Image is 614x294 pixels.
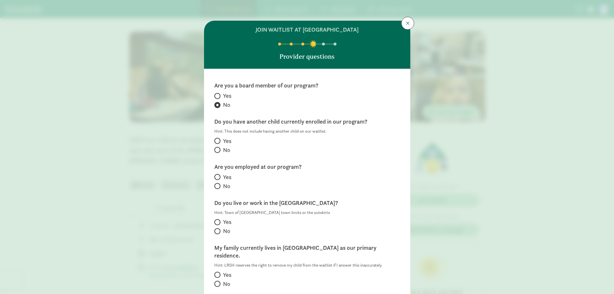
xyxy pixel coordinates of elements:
label: Are you a board member of our program? [214,82,400,89]
span: Yes [223,218,231,226]
span: No [223,101,230,109]
div: Hint: Town of [GEOGRAPHIC_DATA] town limits or the outskirts [214,209,400,216]
span: No [223,227,230,235]
div: Hint: This does not include having another child on our waitlist. [214,128,400,135]
h6: join waitlist at [GEOGRAPHIC_DATA] [256,26,359,34]
label: Do you have another child currently enrolled in our program? [214,118,400,126]
span: No [223,280,230,288]
span: No [223,182,230,190]
span: No [223,146,230,154]
label: My family currently lives in [GEOGRAPHIC_DATA] as our primary residence. [214,244,400,259]
span: Yes [223,92,231,100]
span: Yes [223,137,231,145]
span: Yes [223,271,231,279]
p: Provider questions [279,52,335,61]
span: Yes [223,173,231,181]
div: Hint: LRSH reserves the right to remove my child from the waitlist if I answer this inaccurately. [214,262,400,269]
label: Are you employed at our program? [214,163,400,171]
label: Do you live or work in the [GEOGRAPHIC_DATA]? [214,199,400,207]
